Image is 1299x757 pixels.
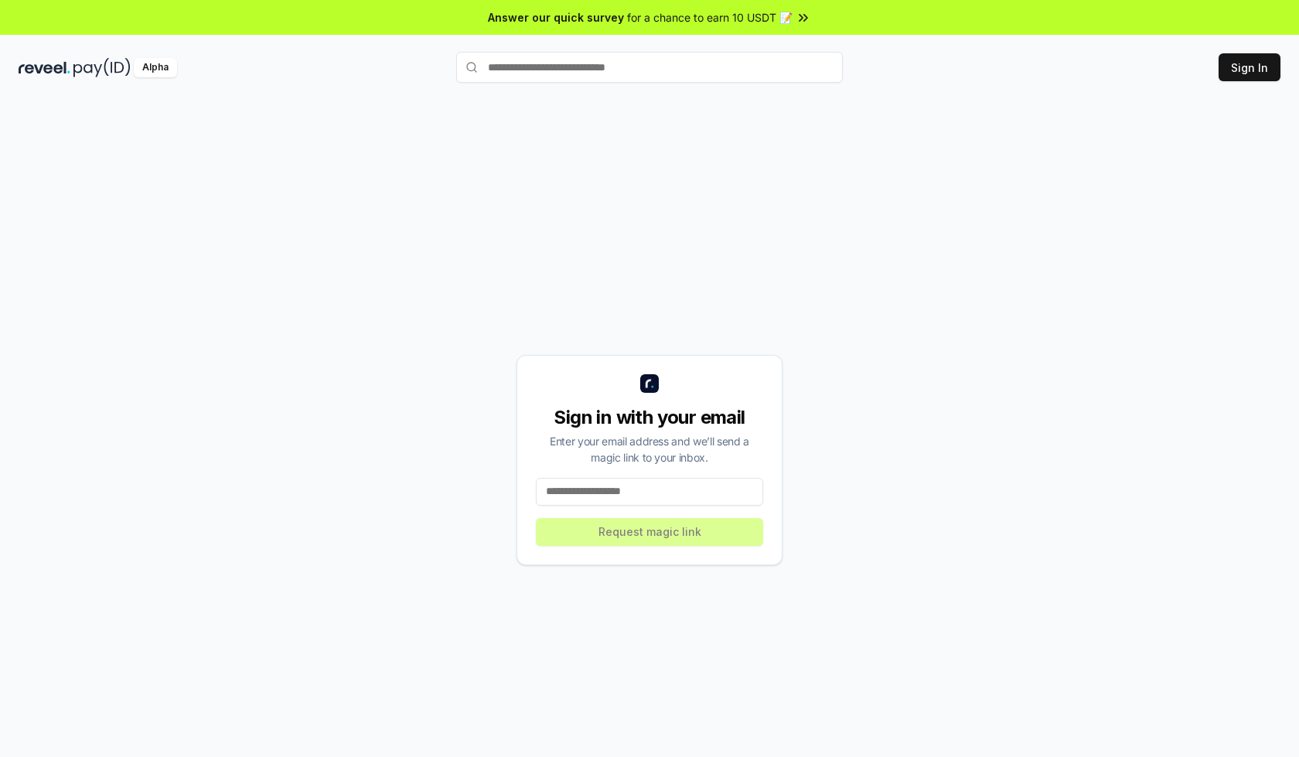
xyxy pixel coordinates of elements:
[627,9,793,26] span: for a chance to earn 10 USDT 📝
[536,405,763,430] div: Sign in with your email
[488,9,624,26] span: Answer our quick survey
[536,433,763,465] div: Enter your email address and we’ll send a magic link to your inbox.
[73,58,131,77] img: pay_id
[640,374,659,393] img: logo_small
[19,58,70,77] img: reveel_dark
[1219,53,1280,81] button: Sign In
[134,58,177,77] div: Alpha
